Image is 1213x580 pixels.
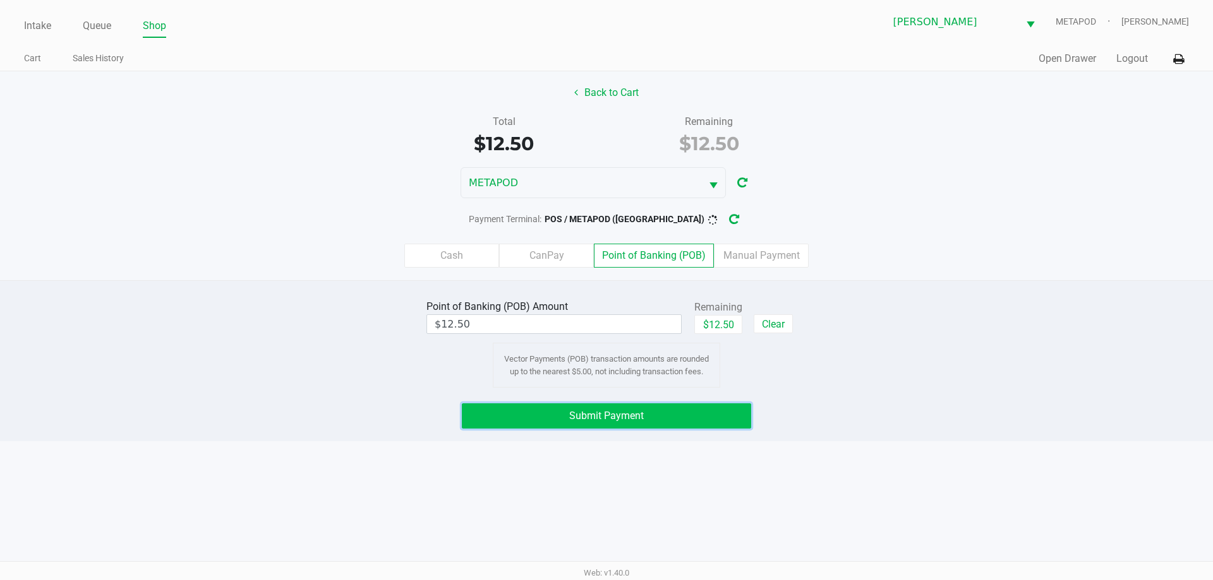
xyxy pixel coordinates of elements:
a: Sales History [73,50,124,66]
div: Remaining [616,114,802,129]
span: POS / METAPOD ([GEOGRAPHIC_DATA]) [545,214,704,224]
div: Total [411,114,597,129]
div: Vector Payments (POB) transaction amounts are rounded up to the nearest $5.00, not including tran... [493,343,720,388]
div: Point of Banking (POB) Amount [426,299,573,314]
button: Select [701,168,725,198]
span: METAPOD [469,175,694,191]
span: Submit Payment [569,410,644,422]
label: Manual Payment [714,244,809,268]
a: Cart [24,50,41,66]
button: Back to Cart [566,81,647,105]
label: Cash [404,244,499,268]
div: $12.50 [616,129,802,158]
label: CanPay [499,244,594,268]
button: Logout [1116,51,1148,66]
span: Payment Terminal: [469,214,541,224]
button: Select [1018,7,1042,37]
button: Clear [754,314,793,333]
a: Queue [83,17,111,35]
span: [PERSON_NAME] [893,15,1011,30]
a: Shop [143,17,166,35]
button: Submit Payment [462,403,751,429]
span: METAPOD [1056,15,1121,28]
span: [PERSON_NAME] [1121,15,1189,28]
button: Open Drawer [1039,51,1096,66]
div: $12.50 [411,129,597,158]
a: Intake [24,17,51,35]
label: Point of Banking (POB) [594,244,714,268]
span: Web: v1.40.0 [584,568,629,577]
div: Remaining [694,300,742,315]
button: $12.50 [694,315,742,334]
